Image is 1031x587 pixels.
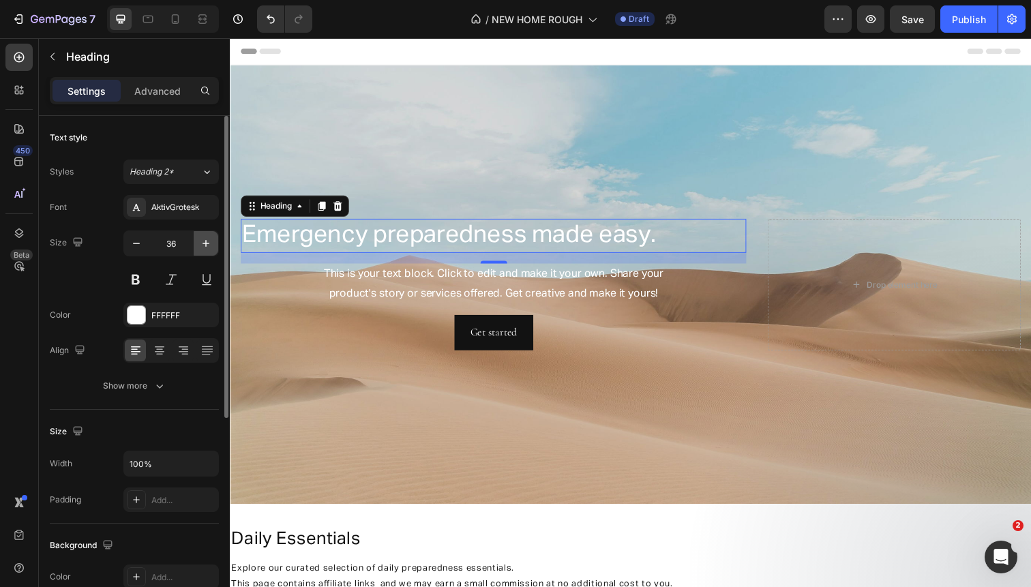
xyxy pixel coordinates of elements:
div: Styles [50,166,74,178]
span: Explore our curated selection of daily preparedness essentials. [1,537,290,546]
div: 450 [13,145,33,156]
div: Add... [151,571,215,584]
button: Show more [50,374,219,398]
div: Show more [103,379,166,393]
iframe: Intercom live chat [985,541,1017,573]
span: Save [901,14,924,25]
div: Size [50,234,86,252]
div: Color [50,571,71,583]
div: Drop element here [651,247,723,258]
span: NEW HOME ROUGH [492,12,582,27]
div: Add... [151,494,215,507]
div: Background [50,537,116,555]
div: Font [50,201,67,213]
div: Color [50,309,71,321]
div: FFFFFF [151,310,215,322]
p: Advanced [134,84,181,98]
div: Undo/Redo [257,5,312,33]
div: Align [50,342,88,360]
p: 7 [89,11,95,27]
div: Padding [50,494,81,506]
div: Get started [245,291,293,311]
p: Settings [68,84,106,98]
span: Draft [629,13,649,25]
div: Beta [10,250,33,260]
span: This page contains affiliate links and we may earn a small commission at no additional cost to you. [1,554,452,562]
div: Size [50,423,86,441]
span: daily essentials [1,503,133,521]
button: Publish [940,5,998,33]
div: Text style [50,132,87,144]
div: AktivGrotesk [151,202,215,214]
button: Save [890,5,935,33]
span: 2 [1013,520,1023,531]
input: Auto [124,451,218,476]
span: / [485,12,489,27]
div: Publish [952,12,986,27]
span: Heading 2* [130,166,174,178]
p: Heading [66,48,213,65]
button: Heading 2* [123,160,219,184]
button: 7 [5,5,102,33]
iframe: Design area [230,38,1031,587]
div: Width [50,457,72,470]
